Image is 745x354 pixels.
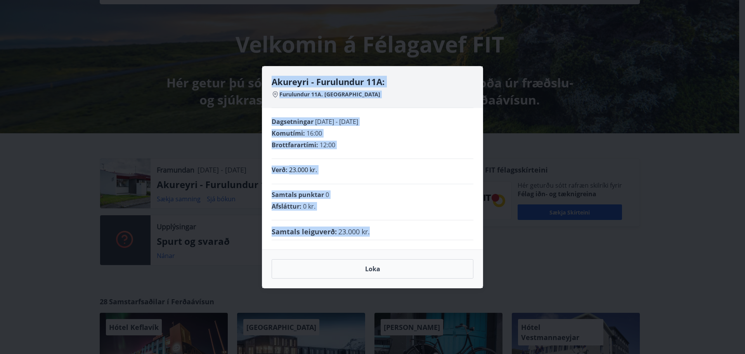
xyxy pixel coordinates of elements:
[272,129,305,138] span: Komutími :
[272,166,288,174] span: Verð :
[272,190,324,199] span: Samtals punktar
[272,76,473,87] h4: Akureyri - Furulundur 11A:
[289,165,317,174] p: 23.000 kr.
[279,91,380,98] span: Furulundur 11A. [GEOGRAPHIC_DATA]
[326,190,329,199] span: 0
[272,259,473,279] button: Loka
[272,117,314,126] span: Dagsetningar
[315,117,358,126] span: [DATE] - [DATE]
[272,202,301,211] span: Afsláttur :
[303,202,315,211] span: 0 kr.
[338,227,370,237] span: 23.000 kr.
[272,227,337,237] span: Samtals leiguverð :
[307,129,322,138] span: 16:00
[272,141,318,149] span: Brottfarartími :
[320,141,335,149] span: 12:00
